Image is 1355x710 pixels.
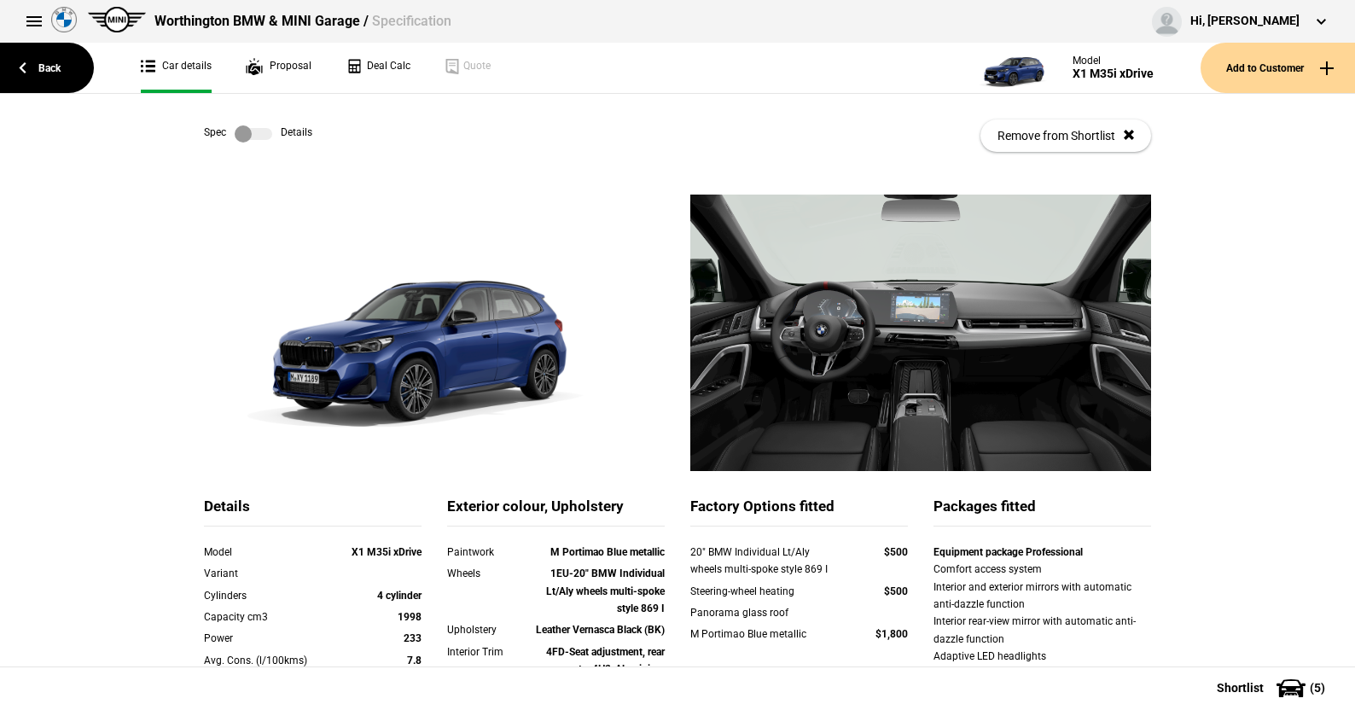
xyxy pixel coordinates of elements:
div: Model [204,544,334,561]
div: Upholstery [447,621,534,638]
div: Exterior colour, Upholstery [447,497,665,527]
strong: Equipment package Professional [933,546,1083,558]
strong: $1,800 [875,628,908,640]
div: Variant [204,565,334,582]
strong: 7.8 [407,655,422,666]
span: ( 5 ) [1310,682,1325,694]
button: Shortlist(5) [1191,666,1355,709]
strong: Leather Vernasca Black (BK) [536,624,665,636]
div: Details [204,497,422,527]
strong: M Portimao Blue metallic [550,546,665,558]
div: X1 M35i xDrive [1073,67,1154,81]
div: Packages fitted [933,497,1151,527]
strong: 1EU-20" BMW Individual Lt/Aly wheels multi-spoke style 869 I [546,567,665,614]
span: Specification [372,13,451,29]
div: Avg. Cons. (l/100kms) [204,652,334,669]
button: Remove from Shortlist [980,119,1151,152]
strong: $500 [884,585,908,597]
div: Spec Details [204,125,312,143]
strong: 1998 [398,611,422,623]
a: Proposal [246,43,311,93]
div: Cylinders [204,587,334,604]
div: Model [1073,55,1154,67]
a: Car details [141,43,212,93]
a: Deal Calc [346,43,410,93]
div: Steering-wheel heating [690,583,843,600]
strong: 4 cylinder [377,590,422,602]
strong: X1 M35i xDrive [352,546,422,558]
div: Paintwork [447,544,534,561]
div: Hi, [PERSON_NAME] [1190,13,1300,30]
img: mini.png [88,7,146,32]
strong: 4FD-Seat adjustment, rear seats, 4H2-Aluminium Hexacube Pale M interior trim [546,646,665,710]
strong: $500 [884,546,908,558]
img: bmw.png [51,7,77,32]
div: Power [204,630,334,647]
div: Wheels [447,565,534,582]
button: Add to Customer [1201,43,1355,93]
div: Interior Trim [447,643,534,661]
div: Panorama glass roof [690,604,843,621]
strong: 233 [404,632,422,644]
div: Capacity cm3 [204,608,334,626]
div: M Portimao Blue metallic [690,626,843,643]
div: Factory Options fitted [690,497,908,527]
div: Worthington BMW & MINI Garage / [154,12,451,31]
div: 20" BMW Individual Lt/Aly wheels multi-spoke style 869 I [690,544,843,579]
span: Shortlist [1217,682,1264,694]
